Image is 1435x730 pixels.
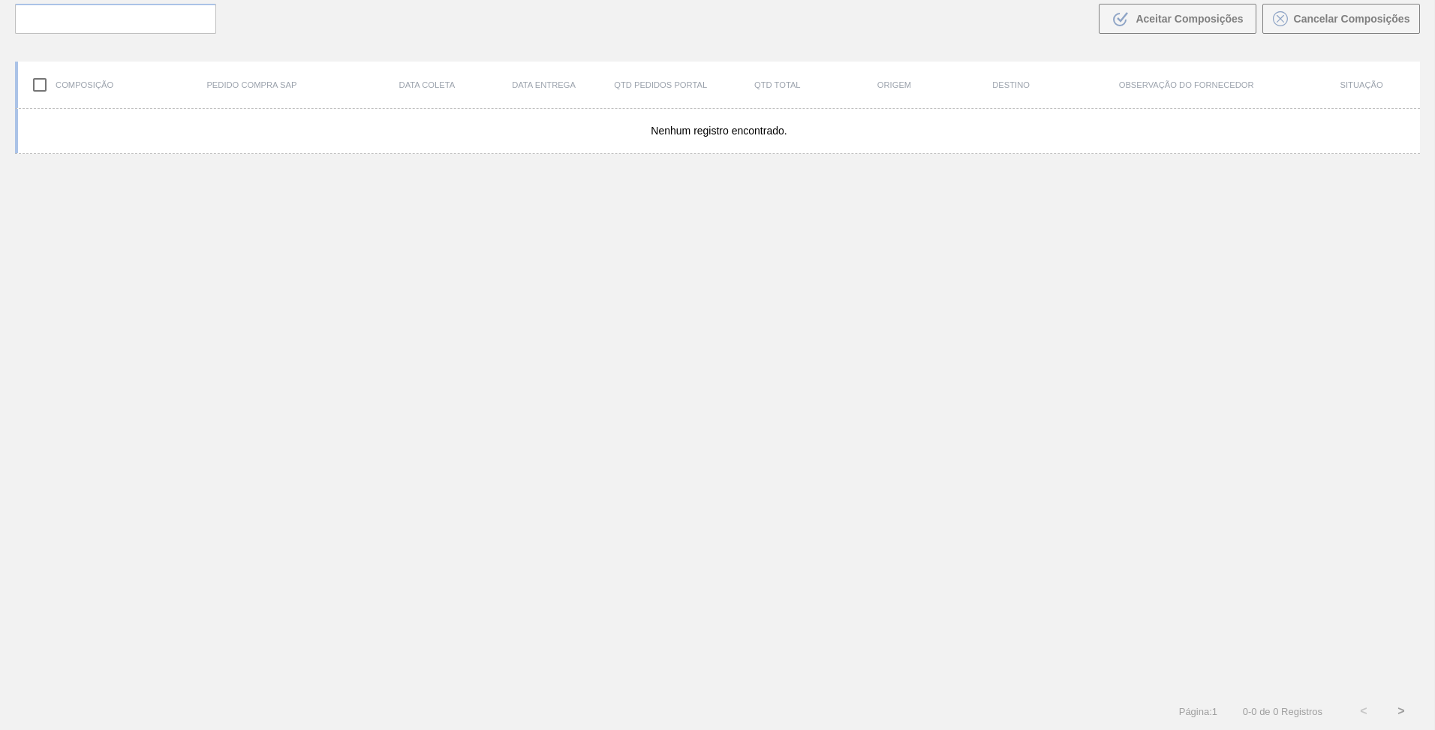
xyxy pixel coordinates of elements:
[651,125,787,137] span: Nenhum registro encontrado.
[836,80,953,89] div: Origem
[369,80,486,89] div: Data coleta
[1382,692,1420,730] button: >
[1069,80,1303,89] div: Observação do Fornecedor
[18,69,135,101] div: Composição
[719,80,836,89] div: Qtd Total
[1345,692,1382,730] button: <
[602,80,719,89] div: Qtd Pedidos Portal
[486,80,603,89] div: Data entrega
[1303,80,1420,89] div: Situação
[1294,13,1410,25] span: Cancelar Composições
[952,80,1069,89] div: Destino
[135,80,369,89] div: Pedido Compra SAP
[1262,4,1420,34] button: Cancelar Composições
[1136,13,1243,25] span: Aceitar Composições
[1240,706,1322,717] span: 0 - 0 de 0 Registros
[1099,4,1256,34] button: Aceitar Composições
[1179,706,1217,717] span: Página : 1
